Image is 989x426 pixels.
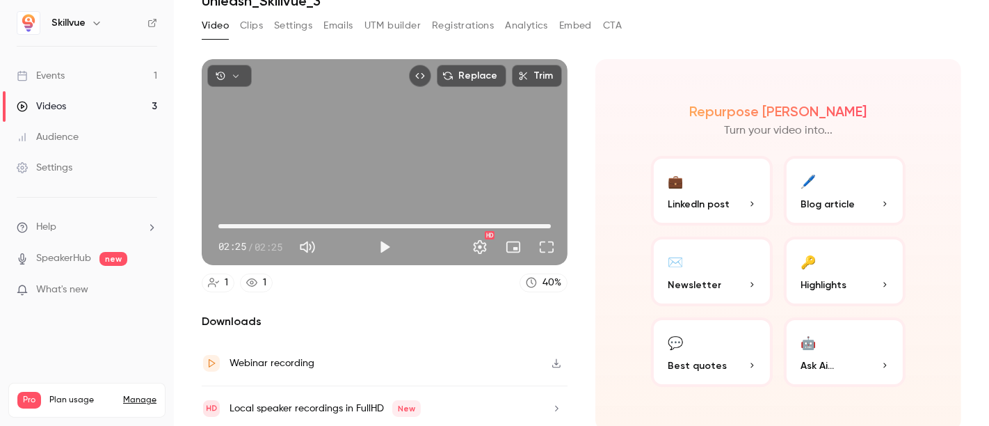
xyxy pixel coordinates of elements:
button: Video [202,15,229,37]
h6: Skillvue [51,16,86,30]
span: new [99,252,127,266]
button: ✉️Newsletter [651,237,773,306]
button: Replace [437,65,506,87]
button: 💬Best quotes [651,317,773,387]
img: logo_orange.svg [22,22,33,33]
div: Audience [17,130,79,144]
button: UTM builder [364,15,421,37]
div: Settings [17,161,72,175]
div: Webinar recording [230,355,314,372]
span: Plan usage [49,395,115,406]
div: Dominio [73,82,106,91]
span: Ask Ai... [801,358,834,373]
div: v 4.0.25 [39,22,68,33]
span: What's new [36,283,88,297]
button: Full screen [533,233,561,261]
button: 💼LinkedIn post [651,156,773,226]
a: Manage [123,395,156,406]
span: New [392,400,421,417]
div: 🖊️ [801,170,816,191]
a: 1 [240,274,273,292]
span: 02:25 [218,239,246,254]
a: SpeakerHub [36,251,91,266]
button: Registrations [432,15,494,37]
span: Highlights [801,278,846,292]
span: Help [36,220,56,235]
button: 🖊️Blog article [784,156,906,226]
button: Turn on miniplayer [499,233,527,261]
img: website_grey.svg [22,36,33,47]
a: 40% [520,274,568,292]
button: Play [371,233,399,261]
div: 40 % [542,276,561,290]
button: Emails [323,15,353,37]
div: 💬 [668,331,683,353]
h2: Repurpose [PERSON_NAME] [690,103,867,120]
button: 🔑Highlights [784,237,906,306]
iframe: Noticeable Trigger [140,284,157,297]
div: 1 [225,276,228,290]
span: Newsletter [668,278,721,292]
div: HD [485,231,494,239]
li: help-dropdown-opener [17,220,157,235]
p: Turn your video into... [724,123,833,139]
button: Embed video [409,65,431,87]
span: 02:25 [255,239,282,254]
div: Events [17,69,65,83]
div: Local speaker recordings in FullHD [230,400,421,417]
span: LinkedIn post [668,197,730,212]
div: 🔑 [801,251,816,272]
button: Settings [274,15,312,37]
div: ✉️ [668,251,683,272]
div: 1 [263,276,266,290]
img: tab_domain_overview_orange.svg [58,81,69,92]
div: [PERSON_NAME]: [DOMAIN_NAME] [36,36,199,47]
div: Keyword (traffico) [155,82,231,91]
button: Settings [466,233,494,261]
img: Skillvue [17,12,40,34]
div: 🤖 [801,331,816,353]
img: tab_keywords_by_traffic_grey.svg [140,81,151,92]
span: Blog article [801,197,855,212]
h2: Downloads [202,313,568,330]
div: Videos [17,100,66,113]
span: / [248,239,253,254]
div: 02:25 [218,239,282,254]
a: 1 [202,274,234,292]
button: Mute [294,233,321,261]
div: 💼 [668,170,683,191]
button: Analytics [505,15,548,37]
button: Clips [240,15,263,37]
button: Trim [512,65,562,87]
button: 🤖Ask Ai... [784,317,906,387]
button: CTA [603,15,622,37]
span: Pro [17,392,41,409]
button: Embed [559,15,592,37]
span: Best quotes [668,358,727,373]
